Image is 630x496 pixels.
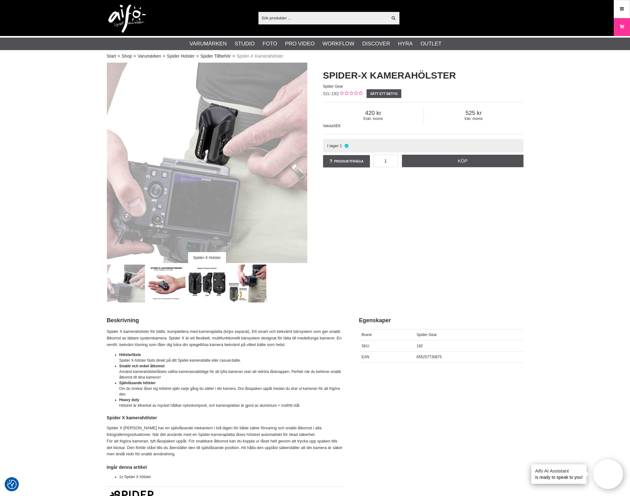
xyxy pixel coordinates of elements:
[188,265,226,302] img: Two-Stage Self-Locking Design
[107,415,343,421] h4: Spider X kamerahölster
[122,53,132,59] a: Shop
[117,53,120,59] span: >
[133,53,136,59] span: >
[344,143,349,148] i: I lager
[138,53,161,59] a: Varumärken
[7,480,17,489] img: Revisit consent button
[107,425,343,457] p: Spider X [PERSON_NAME] har en självlåsande mekanism i två lägen för både säker förvaring och snab...
[119,363,343,380] li: Använd kamerahölsterlåsets valfria kamerasnabbläge för att lyfta kameran utan att vidröra låsknap...
[327,143,339,148] span: I lager
[7,479,17,490] button: Samtyckesinställningar
[362,344,369,348] span: SKU
[107,464,343,470] h4: Ingår denna artikel
[340,143,342,148] span: 1
[235,40,255,48] a: Studio
[339,90,362,97] div: Kundbetyg: 0
[367,89,401,98] a: Sätt ett betyg
[148,265,185,302] img: Made from a Strong Nylon Compound
[323,124,333,128] span: Valuta
[362,333,372,337] span: Brand
[188,252,226,263] div: Spider-X Holster
[190,40,227,48] a: Varumärken
[285,40,315,48] a: Pro Video
[196,53,199,59] span: >
[119,380,343,397] li: Om du önskar låser sig hölstret själv varje gång du sätter i din kamera. Dra låsspaken uppåt meda...
[119,474,343,480] li: 1x Spider X hölster
[119,353,141,357] strong: Hölsterfäste
[402,155,523,167] a: Köp
[535,468,583,474] h4: Aifo AI Assistant
[107,265,145,302] img: Spider-X Holster
[417,355,442,359] span: 655257730875
[258,13,388,23] input: Sök produkter ...
[323,84,343,89] span: Spider Gear
[107,53,116,59] a: Start
[398,40,413,48] a: Hyra
[107,317,343,324] h2: Beskrivning
[119,381,156,385] strong: Självlåsande hölster
[263,40,277,48] a: Foto
[119,398,139,402] strong: Heavy duty
[108,5,146,33] img: logo.png
[107,328,343,348] p: Spider X kamerahölster för bälte, komplettera med kameraplatta (köps separat). Ett smart och bekv...
[228,265,266,302] img: Carry Your Camera on Your Belt
[323,110,424,116] span: 420
[333,124,341,128] span: SEK
[323,116,424,121] span: Exkl. moms
[531,464,586,484] div: is ready to speak to you!
[322,40,354,48] a: Workflow
[119,364,165,368] strong: Snabb och enkel åtkomst
[420,40,441,48] a: Outlet
[424,110,523,116] span: 525
[359,317,523,324] h2: Egenskaper
[323,155,370,168] a: Produktfråga
[232,53,235,59] span: >
[200,53,231,59] a: Spider Tillbehör
[119,397,343,408] li: Hölstret är tillverkat av mycket hållbar nylonkomposit, och kameraplattan är gjord av aluminium +...
[362,40,390,48] a: Discover
[167,53,195,59] a: Spider Holster
[163,53,165,59] span: >
[417,344,423,348] span: 192
[323,91,339,96] span: SG-192
[237,53,283,59] span: Spider-X Kamerahölster
[107,63,307,263] img: Spider-X Holster
[323,69,523,82] h1: Spider-X Kamerahölster
[417,333,437,337] span: Spider Gear
[362,355,369,359] span: EAN
[119,352,343,363] li: Spider X-hölster fästs direkt på ditt Spider-kamerabälte eller casual-bälte.
[424,116,523,121] span: Inkl. moms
